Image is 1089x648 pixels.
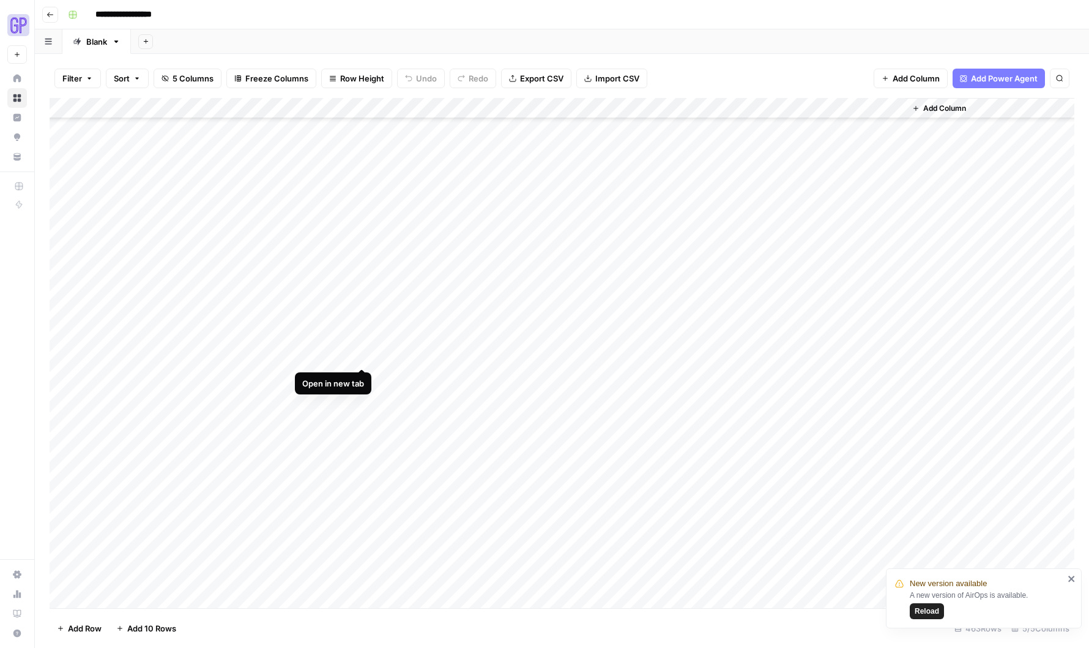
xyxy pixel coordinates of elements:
span: Export CSV [520,72,563,85]
a: Browse [7,88,27,108]
div: Blank [86,36,107,48]
button: Workspace: Growth Plays [7,10,27,40]
span: Reload [915,606,939,617]
button: Undo [397,69,445,88]
div: 5/5 Columns [1006,619,1074,638]
button: Sort [106,69,149,88]
a: Your Data [7,147,27,167]
a: Insights [7,108,27,127]
span: Add Power Agent [971,72,1038,85]
div: 463 Rows [950,619,1006,638]
span: New version available [910,578,987,590]
span: Freeze Columns [245,72,308,85]
button: Add Column [907,100,971,116]
button: Add 10 Rows [109,619,184,638]
span: Sort [114,72,130,85]
button: Import CSV [576,69,647,88]
a: Settings [7,565,27,584]
a: Blank [62,29,131,54]
span: Add Row [68,622,102,635]
button: 5 Columns [154,69,221,88]
span: Add Column [893,72,940,85]
button: Add Row [50,619,109,638]
div: Open in new tab [302,377,364,390]
span: Redo [469,72,488,85]
a: Learning Hub [7,604,27,624]
button: Freeze Columns [226,69,316,88]
button: Reload [910,603,944,619]
span: Add Column [923,103,966,114]
button: Redo [450,69,496,88]
button: close [1068,574,1076,584]
button: Export CSV [501,69,571,88]
button: Add Power Agent [953,69,1045,88]
button: Row Height [321,69,392,88]
button: Filter [54,69,101,88]
span: Import CSV [595,72,639,85]
a: Home [7,69,27,88]
span: Add 10 Rows [127,622,176,635]
button: Add Column [874,69,948,88]
a: Opportunities [7,127,27,147]
a: Usage [7,584,27,604]
span: Filter [62,72,82,85]
span: Row Height [340,72,384,85]
span: 5 Columns [173,72,214,85]
div: A new version of AirOps is available. [910,590,1064,619]
button: Help + Support [7,624,27,643]
span: Undo [416,72,437,85]
img: Growth Plays Logo [7,14,29,36]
